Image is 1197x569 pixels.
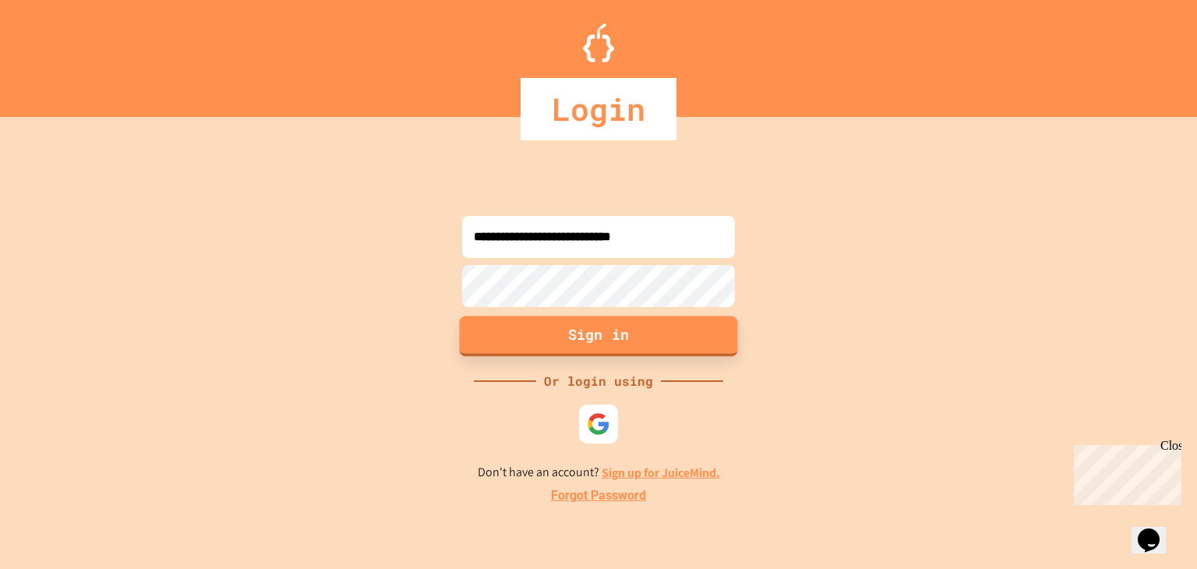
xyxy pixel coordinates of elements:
img: Logo.svg [583,23,614,62]
a: Forgot Password [551,486,646,505]
iframe: chat widget [1068,439,1181,505]
p: Don't have an account? [478,463,720,482]
iframe: chat widget [1132,507,1181,553]
div: Chat with us now!Close [6,6,108,99]
img: google-icon.svg [587,412,610,436]
a: Sign up for JuiceMind. [602,465,720,481]
div: Or login using [536,372,661,391]
button: Sign in [460,316,738,356]
div: Login [521,78,676,140]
